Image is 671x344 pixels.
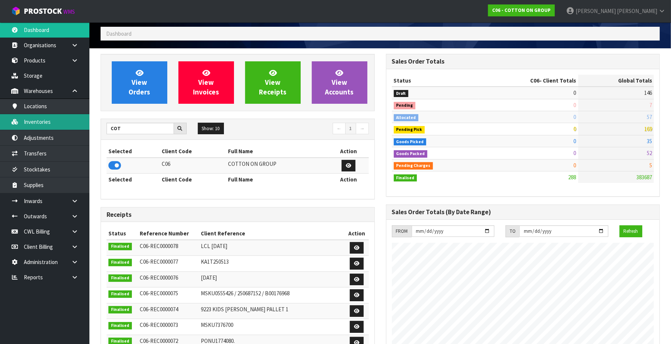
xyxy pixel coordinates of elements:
div: FROM [392,225,412,237]
span: Goods Packed [394,150,428,158]
th: Client Code [160,174,226,186]
th: Selected [107,174,160,186]
button: Refresh [620,225,642,237]
a: ← [333,123,346,135]
span: Finalised [108,322,132,329]
span: 52 [647,150,652,157]
th: Action [329,174,369,186]
span: [DATE] [201,274,217,281]
span: Finalised [108,290,132,298]
span: Goods Picked [394,138,427,146]
a: ViewReceipts [245,61,301,104]
span: 5 [649,162,652,169]
span: Finalised [394,174,417,182]
th: Status [107,228,138,239]
nav: Page navigation [243,123,369,136]
span: 0 [574,89,576,96]
span: 288 [569,174,576,181]
td: COTTON ON GROUP [226,158,328,174]
span: Pending [394,102,416,109]
span: 57 [647,113,652,120]
th: Action [329,145,369,157]
span: [PERSON_NAME] [617,7,657,15]
th: Full Name [226,145,328,157]
span: Pending Charges [394,162,433,170]
span: View Accounts [325,68,354,96]
span: MSKU7376700 [201,321,233,328]
th: Status [392,75,478,87]
span: Finalised [108,306,132,314]
span: 0 [574,125,576,132]
h3: Sales Order Totals (By Date Range) [392,209,654,216]
a: 1 [345,123,356,135]
td: C06 [160,158,226,174]
span: Finalised [108,243,132,250]
span: ProStock [24,6,62,16]
a: ViewOrders [112,61,167,104]
th: Client Code [160,145,226,157]
span: 7 [649,102,652,109]
span: LCL [DATE] [201,242,227,250]
input: Search clients [107,123,174,134]
span: 169 [644,125,652,132]
span: KA1T250513 [201,258,229,265]
span: Dashboard [106,30,132,37]
a: ViewInvoices [178,61,234,104]
th: Selected [107,145,160,157]
th: Full Name [226,174,328,186]
h3: Sales Order Totals [392,58,654,65]
span: 146 [644,89,652,96]
span: View Receipts [259,68,287,96]
span: Allocated [394,114,419,122]
span: Finalised [108,274,132,282]
span: C06-REC0000075 [140,290,178,297]
span: Draft [394,90,409,97]
span: View Invoices [193,68,219,96]
th: Action [345,228,369,239]
small: WMS [63,8,75,15]
span: 0 [574,162,576,169]
span: View Orders [129,68,150,96]
span: C06-REC0000078 [140,242,178,250]
th: - Client Totals [478,75,578,87]
span: C06 [531,77,540,84]
a: C06 - COTTON ON GROUP [488,4,555,16]
span: [PERSON_NAME] [576,7,616,15]
h3: Receipts [107,211,369,218]
strong: C06 - COTTON ON GROUP [492,7,551,13]
span: C06-REC0000074 [140,306,178,313]
a: → [356,123,369,135]
span: 35 [647,138,652,145]
th: Client Reference [199,228,345,239]
span: 0 [574,150,576,157]
span: 0 [574,138,576,145]
span: C06-REC0000077 [140,258,178,265]
span: 9223 KIDS [PERSON_NAME] PALLET 1 [201,306,288,313]
span: Finalised [108,259,132,266]
span: Pending Pick [394,126,425,134]
span: MSKU0555426 / 250687152 / B00176968 [201,290,289,297]
th: Reference Number [138,228,199,239]
a: ViewAccounts [312,61,367,104]
th: Global Totals [578,75,654,87]
img: cube-alt.png [11,6,20,16]
button: Show: 10 [198,123,224,135]
span: 0 [574,113,576,120]
span: 383687 [636,174,652,181]
span: C06-REC0000073 [140,321,178,328]
span: C06-REC0000076 [140,274,178,281]
div: TO [506,225,519,237]
span: 0 [574,102,576,109]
